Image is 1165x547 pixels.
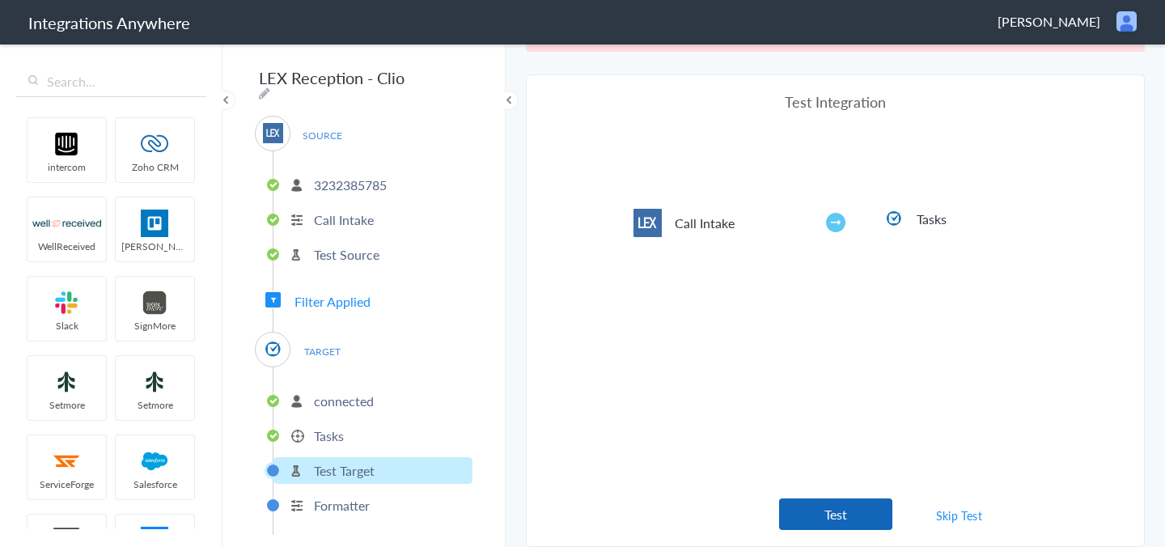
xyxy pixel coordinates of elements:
span: SOURCE [291,125,353,146]
img: setmoreNew.jpg [32,368,101,396]
h1: Integrations Anywhere [28,11,190,34]
span: Slack [28,319,106,333]
span: intercom [28,160,106,174]
img: wr-logo.svg [32,210,101,237]
input: Search... [16,66,206,97]
img: salesforce-logo.svg [121,447,189,475]
p: 3232385785 [314,176,387,194]
span: ServiceForge [28,477,106,491]
img: lex-app-logo.svg [633,209,662,237]
span: Setmore [28,398,106,412]
span: TARGET [291,341,353,363]
img: setmoreNew.jpg [121,368,189,396]
span: Setmore [116,398,194,412]
img: clio-logo.svg [884,209,904,228]
p: Formatter [314,496,370,515]
img: zoho-logo.svg [121,130,189,158]
img: signmore-logo.png [121,289,189,316]
h5: Tasks [917,210,1026,228]
h4: Test Integration [633,91,1038,112]
h5: Call Intake [675,214,784,232]
p: Test Target [314,461,375,480]
p: Call Intake [314,210,374,229]
span: Salesforce [116,477,194,491]
p: connected [314,392,374,410]
img: serviceforge-icon.png [32,447,101,475]
img: user.png [1116,11,1137,32]
p: Test Source [314,245,379,264]
a: Skip Test [917,501,1002,530]
img: clio-logo.svg [263,339,283,359]
span: WellReceived [28,240,106,253]
span: Zoho CRM [116,160,194,174]
span: Filter Applied [294,292,371,311]
img: lex-app-logo.svg [263,123,283,143]
p: Tasks [314,426,344,445]
span: SignMore [116,319,194,333]
span: [PERSON_NAME] [116,240,194,253]
span: [PERSON_NAME] [998,12,1100,31]
button: Test [779,498,892,530]
img: trello.png [121,210,189,237]
img: intercom-logo.svg [32,130,101,158]
img: slack-logo.svg [32,289,101,316]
